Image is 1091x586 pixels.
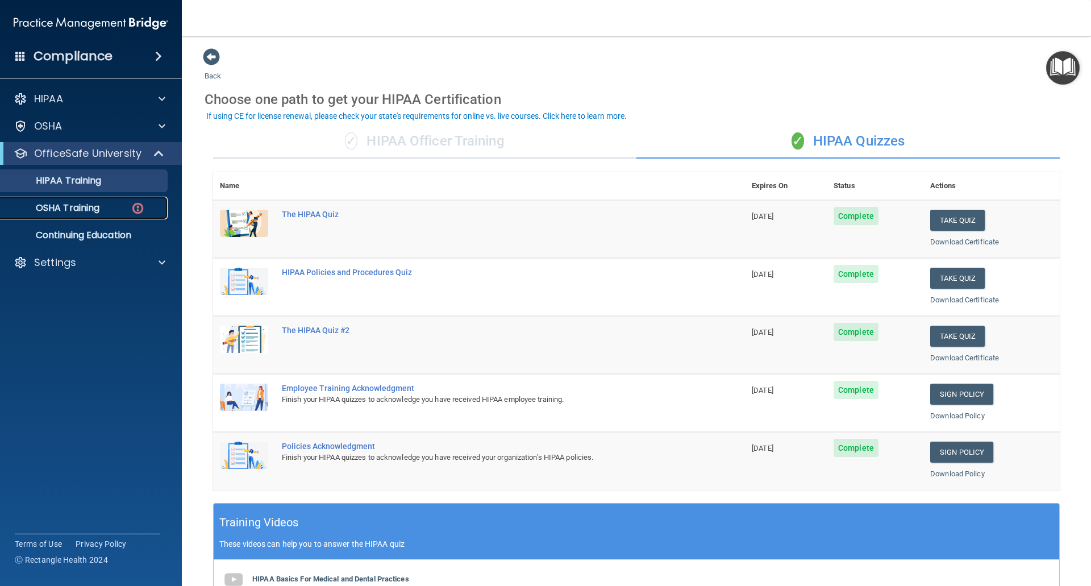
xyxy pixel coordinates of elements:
p: Settings [34,256,76,269]
span: ✓ [345,132,357,149]
a: Privacy Policy [76,538,127,550]
span: Ⓒ Rectangle Health 2024 [15,554,108,566]
h5: Training Videos [219,513,299,533]
button: Open Resource Center [1046,51,1080,85]
a: Sign Policy [930,384,993,405]
div: Policies Acknowledgment [282,442,688,451]
a: OfficeSafe University [14,147,165,160]
p: HIPAA [34,92,63,106]
div: Finish your HIPAA quizzes to acknowledge you have received HIPAA employee training. [282,393,688,406]
div: HIPAA Quizzes [636,124,1060,159]
button: Take Quiz [930,210,985,231]
button: Take Quiz [930,326,985,347]
a: Back [205,58,221,80]
a: Download Policy [930,469,985,478]
span: [DATE] [752,270,773,279]
p: Continuing Education [7,230,163,241]
span: Complete [834,323,878,341]
span: [DATE] [752,444,773,452]
p: OSHA Training [7,202,99,214]
th: Name [213,172,275,200]
th: Expires On [745,172,827,200]
img: danger-circle.6113f641.png [131,201,145,215]
a: OSHA [14,119,165,133]
b: HIPAA Basics For Medical and Dental Practices [252,575,409,583]
span: Complete [834,381,878,399]
span: Complete [834,439,878,457]
th: Actions [923,172,1060,200]
button: If using CE for license renewal, please check your state's requirements for online vs. live cours... [205,110,628,122]
th: Status [827,172,923,200]
span: Complete [834,265,878,283]
span: [DATE] [752,386,773,394]
span: ✓ [792,132,804,149]
p: OfficeSafe University [34,147,141,160]
div: Finish your HIPAA quizzes to acknowledge you have received your organization’s HIPAA policies. [282,451,688,464]
a: Settings [14,256,165,269]
a: Download Policy [930,412,985,420]
p: OSHA [34,119,63,133]
div: If using CE for license renewal, please check your state's requirements for online vs. live cours... [206,112,627,120]
a: Download Certificate [930,238,999,246]
span: [DATE] [752,212,773,221]
div: HIPAA Officer Training [213,124,636,159]
img: PMB logo [14,12,168,35]
button: Take Quiz [930,268,985,289]
div: HIPAA Policies and Procedures Quiz [282,268,688,277]
div: Employee Training Acknowledgment [282,384,688,393]
div: The HIPAA Quiz [282,210,688,219]
span: Complete [834,207,878,225]
p: These videos can help you to answer the HIPAA quiz [219,539,1053,548]
a: HIPAA [14,92,165,106]
a: Sign Policy [930,442,993,463]
h4: Compliance [34,48,113,64]
div: Choose one path to get your HIPAA Certification [205,83,1068,116]
a: Download Certificate [930,296,999,304]
p: HIPAA Training [7,175,101,186]
a: Terms of Use [15,538,62,550]
span: [DATE] [752,328,773,336]
div: The HIPAA Quiz #2 [282,326,688,335]
a: Download Certificate [930,354,999,362]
